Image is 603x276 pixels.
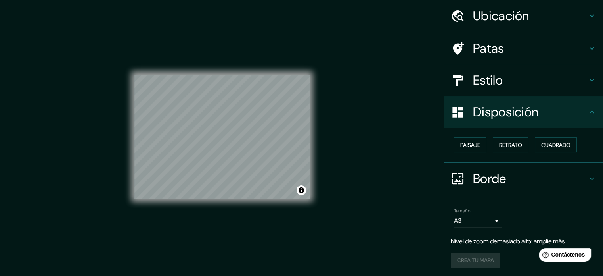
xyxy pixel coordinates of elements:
[444,96,603,128] div: Disposición
[473,40,504,57] font: Patas
[444,33,603,64] div: Patas
[444,64,603,96] div: Estilo
[297,185,306,195] button: Activar o desactivar atribución
[493,137,528,152] button: Retrato
[535,137,577,152] button: Cuadrado
[454,137,486,152] button: Paisaje
[473,104,538,120] font: Disposición
[134,75,310,199] canvas: Mapa
[473,170,506,187] font: Borde
[473,72,503,89] font: Estilo
[454,208,470,214] font: Tamaño
[460,141,480,149] font: Paisaje
[499,141,522,149] font: Retrato
[454,214,502,227] div: A3
[541,141,570,149] font: Cuadrado
[473,8,529,24] font: Ubicación
[444,163,603,195] div: Borde
[451,237,565,245] font: Nivel de zoom demasiado alto: amplíe más
[454,216,461,225] font: A3
[532,245,594,267] iframe: Lanzador de widgets de ayuda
